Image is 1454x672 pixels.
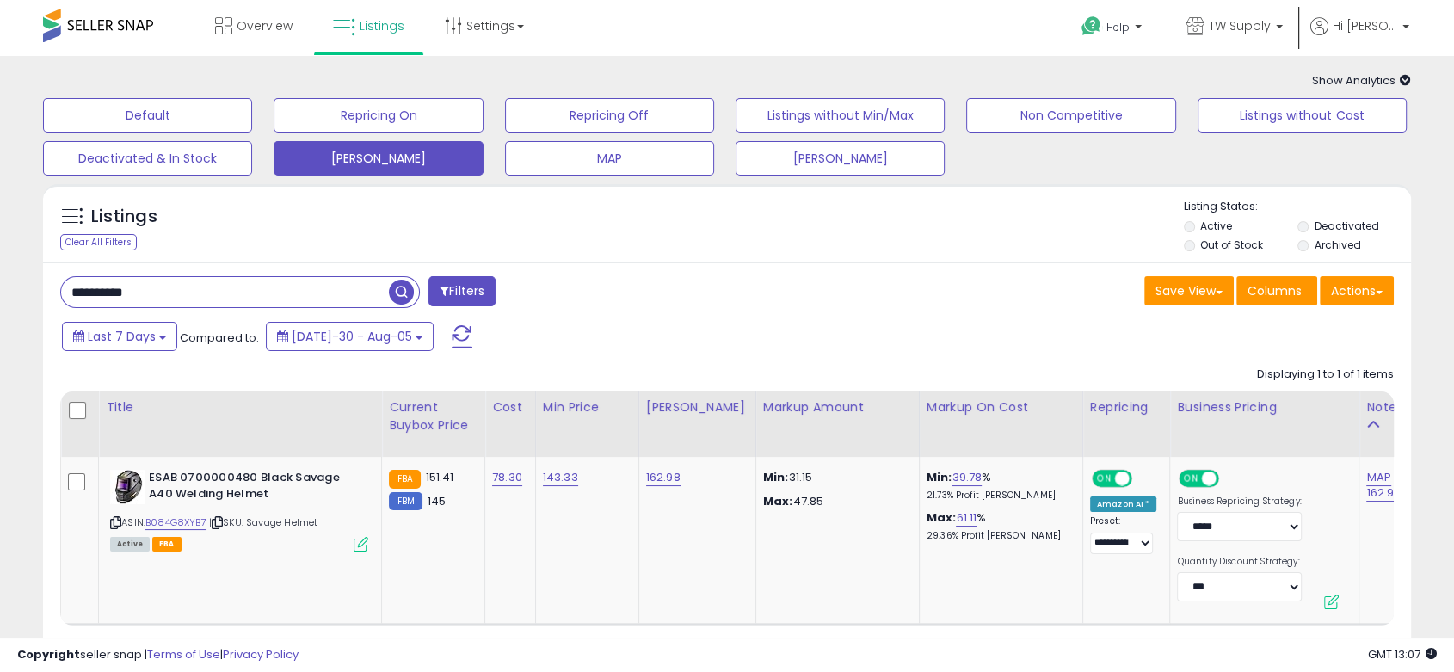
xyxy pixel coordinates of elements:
span: All listings currently available for purchase on Amazon [110,537,150,552]
span: Overview [237,17,293,34]
button: Last 7 Days [62,322,177,351]
span: Help [1106,20,1130,34]
div: Current Buybox Price [389,398,477,435]
span: | SKU: Savage Helmet [209,515,317,529]
p: 31.15 [763,470,906,485]
span: Hi [PERSON_NAME] [1333,17,1397,34]
label: Quantity Discount Strategy: [1177,556,1302,568]
small: FBA [389,470,421,489]
div: Note [1366,398,1407,416]
b: Min: [927,469,952,485]
p: 29.36% Profit [PERSON_NAME] [927,530,1069,542]
span: Show Analytics [1312,72,1411,89]
a: Help [1068,3,1159,56]
span: 151.41 [425,469,453,485]
a: 61.11 [956,509,977,527]
div: Min Price [543,398,632,416]
div: Title [106,398,374,416]
span: 2025-08-13 13:07 GMT [1368,646,1437,663]
span: Compared to: [180,330,259,346]
label: Deactivated [1315,219,1379,233]
th: The percentage added to the cost of goods (COGS) that forms the calculator for Min & Max prices. [919,391,1082,457]
a: Hi [PERSON_NAME] [1310,17,1409,56]
a: B084G8XYB7 [145,515,206,530]
div: Preset: [1090,515,1157,554]
img: 41P+DKGRfxL._SL40_.jpg [110,470,145,504]
small: FBM [389,492,422,510]
span: 145 [427,493,445,509]
button: Actions [1320,276,1394,305]
div: Markup Amount [763,398,912,416]
button: Listings without Cost [1198,98,1407,133]
p: 21.73% Profit [PERSON_NAME] [927,490,1069,502]
span: ON [1094,472,1115,486]
a: 162.98 [646,469,681,486]
span: Columns [1248,282,1302,299]
b: ESAB 0700000480 Black Savage A40 Welding Helmet [149,470,358,506]
button: Columns [1236,276,1317,305]
a: 143.33 [543,469,578,486]
h5: Listings [91,205,157,229]
div: Clear All Filters [60,234,137,250]
button: Save View [1144,276,1234,305]
div: ASIN: [110,470,368,550]
button: Default [43,98,252,133]
p: 47.85 [763,494,906,509]
label: Active [1200,219,1232,233]
button: Repricing Off [505,98,714,133]
span: OFF [1217,472,1244,486]
button: Repricing On [274,98,483,133]
span: TW Supply [1209,17,1271,34]
label: Business Repricing Strategy: [1177,496,1302,508]
div: % [927,470,1069,502]
span: ON [1181,472,1203,486]
label: Out of Stock [1200,237,1263,252]
div: Displaying 1 to 1 of 1 items [1257,367,1394,383]
button: MAP [505,141,714,176]
span: [DATE]-30 - Aug-05 [292,328,412,345]
button: [PERSON_NAME] [736,141,945,176]
div: Repricing [1090,398,1163,416]
a: 39.78 [952,469,982,486]
a: MAP 162.98 [1366,469,1401,502]
span: Listings [360,17,404,34]
a: Privacy Policy [223,646,299,663]
button: Non Competitive [966,98,1175,133]
div: seller snap | | [17,647,299,663]
button: [PERSON_NAME] [274,141,483,176]
i: Get Help [1081,15,1102,37]
button: Deactivated & In Stock [43,141,252,176]
div: Markup on Cost [927,398,1075,416]
div: Cost [492,398,528,416]
a: 78.30 [492,469,522,486]
button: Filters [428,276,496,306]
a: Terms of Use [147,646,220,663]
button: [DATE]-30 - Aug-05 [266,322,434,351]
strong: Min: [763,469,789,485]
label: Archived [1315,237,1361,252]
button: Listings without Min/Max [736,98,945,133]
strong: Copyright [17,646,80,663]
p: Listing States: [1184,199,1411,215]
strong: Max: [763,493,793,509]
span: OFF [1130,472,1157,486]
div: % [927,510,1069,542]
span: FBA [152,537,182,552]
div: Business Pricing [1177,398,1352,416]
span: Last 7 Days [88,328,156,345]
div: Amazon AI * [1090,496,1157,512]
b: Max: [927,509,957,526]
div: [PERSON_NAME] [646,398,749,416]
